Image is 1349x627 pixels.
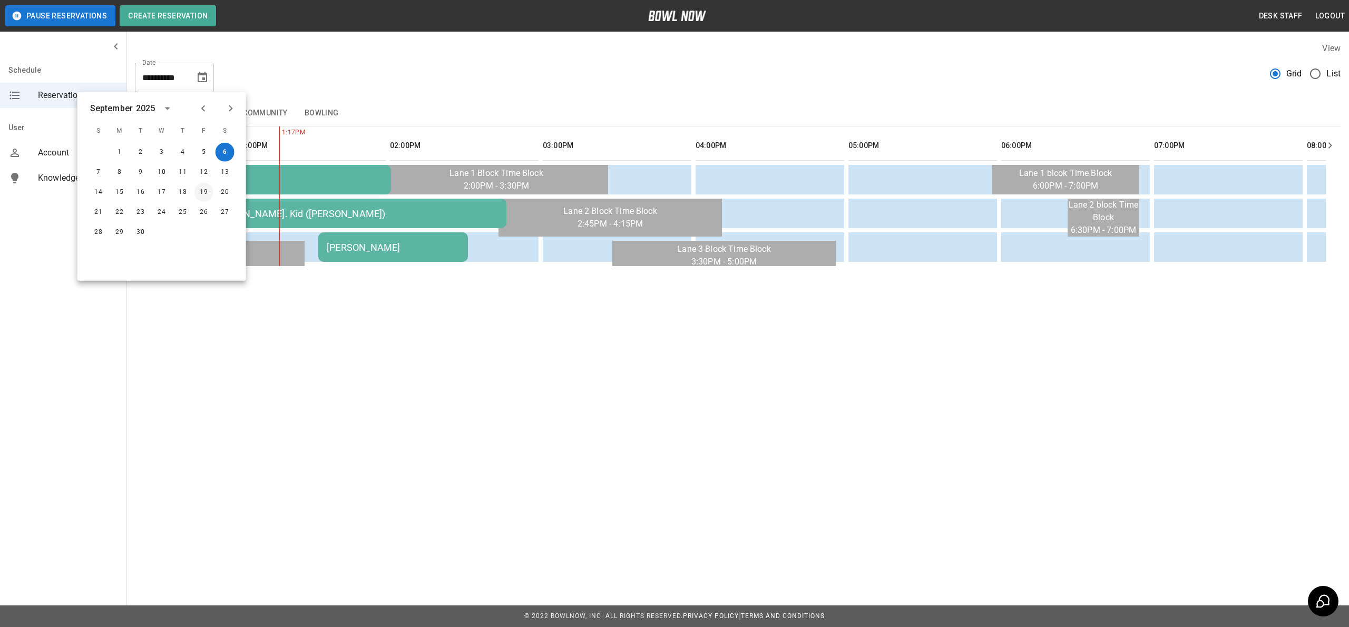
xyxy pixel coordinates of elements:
[131,143,150,162] button: Sep 2, 2025
[159,100,177,117] button: calendar view is open, switch to year view
[5,5,115,26] button: Pause Reservations
[234,101,296,126] button: Community
[152,121,171,142] span: W
[131,223,150,242] button: Sep 30, 2025
[173,121,192,142] span: T
[1322,43,1341,53] label: View
[38,89,118,102] span: Reservations
[216,203,234,222] button: Sep 27, 2025
[1326,67,1341,80] span: List
[152,183,171,202] button: Sep 17, 2025
[131,121,150,142] span: T
[135,101,1341,126] div: inventory tabs
[38,146,118,159] span: Account
[173,183,192,202] button: Sep 18, 2025
[131,163,150,182] button: Sep 9, 2025
[38,172,118,184] span: Knowledge Base
[683,612,739,620] a: Privacy Policy
[89,163,108,182] button: Sep 7, 2025
[1255,6,1307,26] button: Desk Staff
[89,121,108,142] span: S
[89,183,108,202] button: Sep 14, 2025
[173,143,192,162] button: Sep 4, 2025
[173,163,192,182] button: Sep 11, 2025
[296,101,347,126] button: Bowling
[152,143,171,162] button: Sep 3, 2025
[120,5,216,26] button: Create Reservation
[152,163,171,182] button: Sep 10, 2025
[110,183,129,202] button: Sep 15, 2025
[194,203,213,222] button: Sep 26, 2025
[194,121,213,142] span: F
[89,203,108,222] button: Sep 21, 2025
[216,143,234,162] button: Sep 6, 2025
[194,183,213,202] button: Sep 19, 2025
[524,612,683,620] span: © 2022 BowlNow, Inc. All Rights Reserved.
[648,11,706,21] img: logo
[110,163,129,182] button: Sep 8, 2025
[110,223,129,242] button: Sep 29, 2025
[216,163,234,182] button: Sep 13, 2025
[1286,67,1302,80] span: Grid
[131,203,150,222] button: Sep 23, 2025
[211,208,498,219] div: [PERSON_NAME]. Kid ([PERSON_NAME])
[136,102,155,115] div: 2025
[131,183,150,202] button: Sep 16, 2025
[741,612,825,620] a: Terms and Conditions
[110,203,129,222] button: Sep 22, 2025
[173,203,192,222] button: Sep 25, 2025
[194,100,212,117] button: Previous month
[194,143,213,162] button: Sep 5, 2025
[222,100,240,117] button: Next month
[216,183,234,202] button: Sep 20, 2025
[90,102,133,115] div: September
[1311,6,1349,26] button: Logout
[327,242,460,253] div: [PERSON_NAME]
[152,203,171,222] button: Sep 24, 2025
[194,163,213,182] button: Sep 12, 2025
[279,128,282,138] span: 1:17PM
[89,223,108,242] button: Sep 28, 2025
[216,121,234,142] span: S
[192,67,213,88] button: Choose date, selected date is Sep 6, 2025
[110,143,129,162] button: Sep 1, 2025
[110,121,129,142] span: M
